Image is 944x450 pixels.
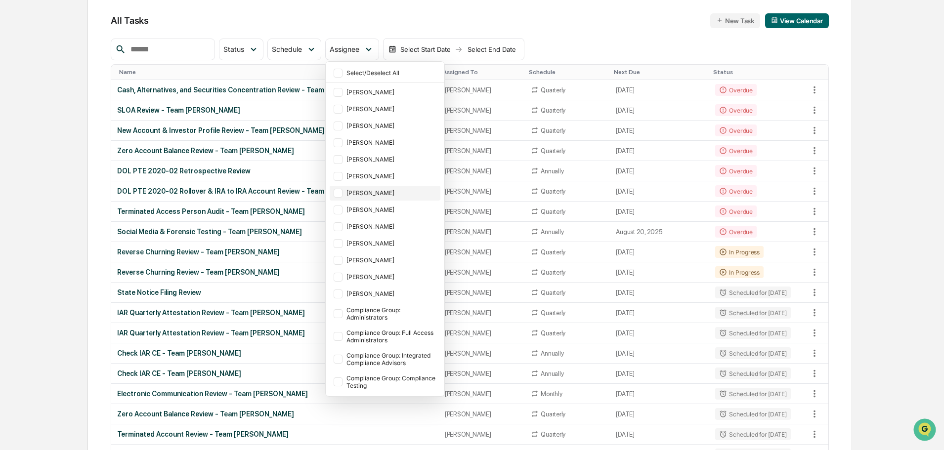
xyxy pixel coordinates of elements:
[771,17,778,24] img: calendar
[445,86,519,94] div: [PERSON_NAME]
[715,226,756,238] div: Overdue
[912,417,939,444] iframe: Open customer support
[346,290,438,297] div: [PERSON_NAME]
[715,124,756,136] div: Overdue
[541,107,565,114] div: Quarterly
[715,185,756,197] div: Overdue
[715,165,756,177] div: Overdue
[70,167,120,175] a: Powered byPylon
[445,147,519,155] div: [PERSON_NAME]
[117,410,432,418] div: Zero Account Balance Review - Team [PERSON_NAME]
[445,309,519,317] div: [PERSON_NAME]
[541,309,565,317] div: Quarterly
[809,69,828,76] div: Toggle SortBy
[715,327,790,339] div: Scheduled for [DATE]
[117,268,432,276] div: Reverse Churning Review - Team [PERSON_NAME]
[445,167,519,175] div: [PERSON_NAME]
[610,161,709,181] td: [DATE]
[346,256,438,264] div: [PERSON_NAME]
[610,404,709,424] td: [DATE]
[715,145,756,157] div: Overdue
[710,13,760,28] button: New Task
[346,88,438,96] div: [PERSON_NAME]
[117,86,432,94] div: Cash, Alternatives, and Securities Concentration Review - Team [PERSON_NAME]
[445,269,519,276] div: [PERSON_NAME]
[10,21,180,37] p: How can we help?
[346,156,438,163] div: [PERSON_NAME]
[610,283,709,303] td: [DATE]
[715,347,790,359] div: Scheduled for [DATE]
[713,69,804,76] div: Toggle SortBy
[117,390,432,398] div: Electronic Communication Review - Team [PERSON_NAME]
[610,222,709,242] td: August 20, 2025
[541,410,565,418] div: Quarterly
[529,69,606,76] div: Toggle SortBy
[610,303,709,323] td: [DATE]
[10,125,18,133] div: 🖐️
[541,269,565,276] div: Quarterly
[119,69,434,76] div: Toggle SortBy
[388,45,396,53] img: calendar
[541,208,565,215] div: Quarterly
[541,350,563,357] div: Annually
[445,410,519,418] div: [PERSON_NAME]
[541,228,563,236] div: Annually
[715,388,790,400] div: Scheduled for [DATE]
[346,273,438,281] div: [PERSON_NAME]
[541,188,565,195] div: Quarterly
[111,15,148,26] span: All Tasks
[10,144,18,152] div: 🔎
[715,205,756,217] div: Overdue
[117,167,432,175] div: DOL PTE 2020-02 Retrospective Review
[20,143,62,153] span: Data Lookup
[445,107,519,114] div: [PERSON_NAME]
[117,147,432,155] div: Zero Account Balance Review - Team [PERSON_NAME]
[715,104,756,116] div: Overdue
[34,76,162,85] div: Start new chat
[541,390,562,398] div: Monthly
[715,246,763,258] div: In Progress
[34,85,125,93] div: We're available if you need us!
[715,428,790,440] div: Scheduled for [DATE]
[445,188,519,195] div: [PERSON_NAME]
[20,124,64,134] span: Preclearance
[541,167,563,175] div: Annually
[715,84,756,96] div: Overdue
[346,352,438,367] div: Compliance Group: Integrated Compliance Advisors
[117,106,432,114] div: SLOA Review - Team [PERSON_NAME]
[765,13,829,28] button: View Calendar
[610,343,709,364] td: [DATE]
[117,369,432,377] div: Check IAR CE - Team [PERSON_NAME]
[610,100,709,121] td: [DATE]
[541,370,563,377] div: Annually
[72,125,80,133] div: 🗄️
[117,329,432,337] div: IAR Quarterly Attestation Review - Team [PERSON_NAME]
[610,323,709,343] td: [DATE]
[541,289,565,296] div: Quarterly
[117,228,432,236] div: Social Media & Forensic Testing - Team [PERSON_NAME]
[610,262,709,283] td: [DATE]
[223,45,244,53] span: Status
[330,45,359,53] span: Assignee
[346,189,438,197] div: [PERSON_NAME]
[465,45,519,53] div: Select End Date
[6,139,66,157] a: 🔎Data Lookup
[398,45,453,53] div: Select Start Date
[445,431,519,438] div: [PERSON_NAME]
[346,240,438,247] div: [PERSON_NAME]
[541,147,565,155] div: Quarterly
[610,141,709,161] td: [DATE]
[541,329,565,337] div: Quarterly
[715,408,790,420] div: Scheduled for [DATE]
[715,286,790,298] div: Scheduled for [DATE]
[445,208,519,215] div: [PERSON_NAME]
[541,127,565,134] div: Quarterly
[610,364,709,384] td: [DATE]
[614,69,705,76] div: Toggle SortBy
[541,86,565,94] div: Quarterly
[610,424,709,445] td: [DATE]
[346,122,438,129] div: [PERSON_NAME]
[610,384,709,404] td: [DATE]
[541,431,565,438] div: Quarterly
